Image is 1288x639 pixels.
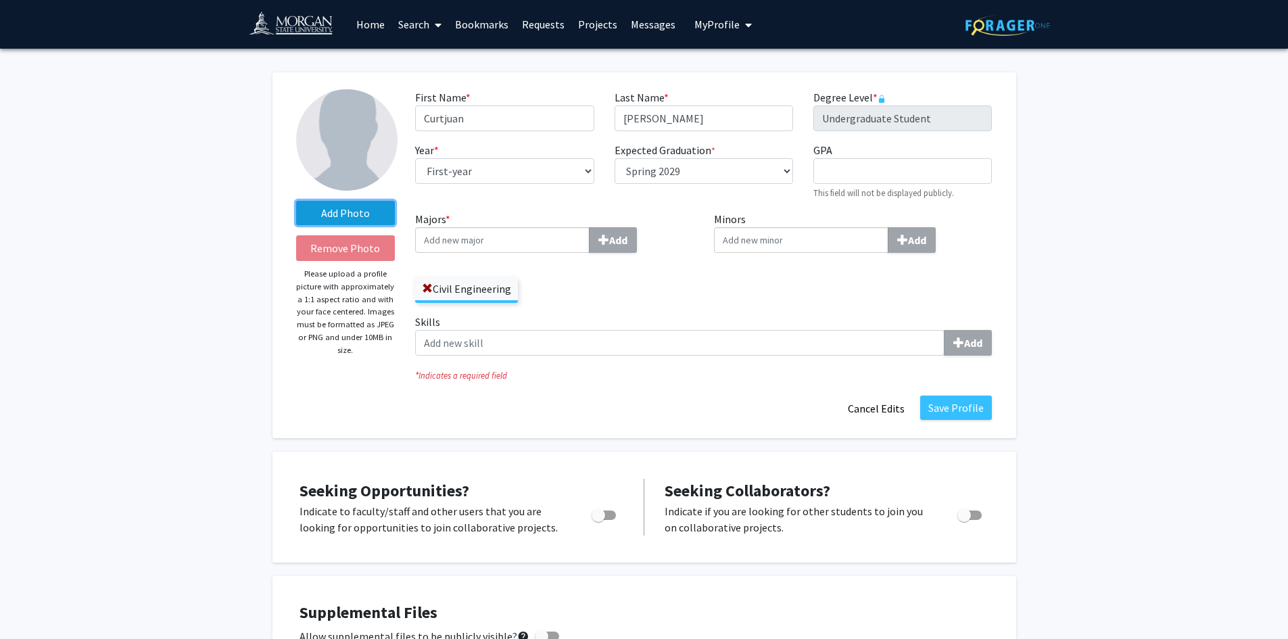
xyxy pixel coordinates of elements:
button: Save Profile [920,396,992,420]
div: Toggle [586,503,623,523]
svg: This information is provided and automatically updated by Morgan State University and is not edit... [878,95,886,103]
button: Minors [888,227,936,253]
small: This field will not be displayed publicly. [813,187,954,198]
a: Projects [571,1,624,48]
label: Degree Level [813,89,886,105]
p: Indicate if you are looking for other students to join you on collaborative projects. [665,503,932,536]
p: Please upload a profile picture with approximately a 1:1 aspect ratio and with your face centered... [296,268,396,356]
b: Add [609,233,627,247]
label: GPA [813,142,832,158]
label: Majors [415,211,694,253]
label: Last Name [615,89,669,105]
b: Add [964,336,982,350]
a: Messages [624,1,682,48]
button: Remove Photo [296,235,396,261]
b: Add [908,233,926,247]
img: ForagerOne Logo [965,15,1050,36]
label: AddProfile Picture [296,201,396,225]
input: SkillsAdd [415,330,945,356]
input: Majors*Add [415,227,590,253]
button: Skills [944,330,992,356]
img: Profile Picture [296,89,398,191]
label: Expected Graduation [615,142,715,158]
h4: Supplemental Files [300,603,989,623]
button: Cancel Edits [839,396,913,421]
span: My Profile [694,18,740,31]
img: Morgan State University Logo [249,11,345,41]
span: Seeking Collaborators? [665,480,830,501]
a: Requests [515,1,571,48]
a: Home [350,1,391,48]
label: Minors [714,211,993,253]
label: Skills [415,314,992,356]
i: Indicates a required field [415,369,992,382]
input: MinorsAdd [714,227,888,253]
a: Bookmarks [448,1,515,48]
label: Year [415,142,439,158]
p: Indicate to faculty/staff and other users that you are looking for opportunities to join collabor... [300,503,566,536]
a: Search [391,1,448,48]
label: First Name [415,89,471,105]
button: Majors* [589,227,637,253]
label: Civil Engineering [415,277,518,300]
iframe: Chat [10,578,57,629]
div: Toggle [952,503,989,523]
span: Seeking Opportunities? [300,480,469,501]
